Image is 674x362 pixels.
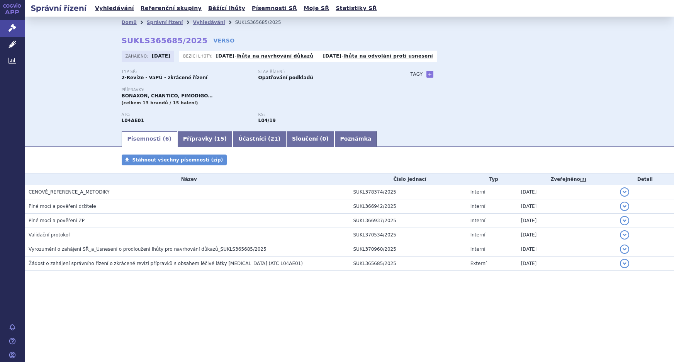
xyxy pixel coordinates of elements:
[122,112,251,117] p: ATC:
[25,3,93,14] h2: Správní řízení
[620,259,629,268] button: detail
[426,71,433,78] a: +
[620,202,629,211] button: detail
[29,189,110,195] span: CENOVÉ_REFERENCE_A_METODIKY
[126,53,150,59] span: Zahájeno:
[29,218,85,223] span: Plné moci a pověření ZP
[258,112,387,117] p: RS:
[517,242,616,257] td: [DATE]
[517,199,616,214] td: [DATE]
[350,242,467,257] td: SUKL370960/2025
[620,230,629,240] button: detail
[193,20,225,25] a: Vyhledávání
[233,131,286,147] a: Účastníci (21)
[258,118,276,123] strong: fingolimod
[350,228,467,242] td: SUKL370534/2025
[216,53,234,59] strong: [DATE]
[147,20,183,25] a: Správní řízení
[517,173,616,185] th: Zveřejněno
[517,185,616,199] td: [DATE]
[216,53,313,59] p: -
[333,3,379,14] a: Statistiky SŘ
[29,204,96,209] span: Plné moci a pověření držitele
[411,70,423,79] h3: Tagy
[470,189,486,195] span: Interní
[93,3,136,14] a: Vyhledávání
[165,136,169,142] span: 6
[470,246,486,252] span: Interní
[122,20,137,25] a: Domů
[517,257,616,271] td: [DATE]
[270,136,278,142] span: 21
[343,53,433,59] a: lhůta na odvolání proti usnesení
[470,218,486,223] span: Interní
[517,214,616,228] td: [DATE]
[301,3,331,14] a: Moje SŘ
[470,261,487,266] span: Externí
[122,70,251,74] p: Typ SŘ:
[122,88,395,92] p: Přípravky:
[183,53,214,59] span: Běžící lhůty:
[122,36,208,45] strong: SUKLS365685/2025
[620,216,629,225] button: detail
[122,93,213,99] span: BONAXON, CHANTICO, FIMODIGO…
[122,100,198,105] span: (celkem 13 brandů / 15 balení)
[620,187,629,197] button: detail
[258,75,313,80] strong: Opatřování podkladů
[152,53,170,59] strong: [DATE]
[122,118,144,123] strong: FINGOLIMOD
[350,199,467,214] td: SUKL366942/2025
[235,17,291,28] li: SUKLS365685/2025
[517,228,616,242] td: [DATE]
[350,257,467,271] td: SUKL365685/2025
[323,53,433,59] p: -
[350,214,467,228] td: SUKL366937/2025
[122,155,227,165] a: Stáhnout všechny písemnosti (zip)
[350,173,467,185] th: Číslo jednací
[132,157,223,163] span: Stáhnout všechny písemnosti (zip)
[122,131,177,147] a: Písemnosti (6)
[213,37,234,44] a: VERSO
[29,246,267,252] span: Vyrozumění o zahájení SŘ_a_Usnesení o prodloužení lhůty pro navrhování důkazů_SUKLS365685/2025
[470,232,486,238] span: Interní
[236,53,313,59] a: lhůta na navrhování důkazů
[138,3,204,14] a: Referenční skupiny
[217,136,224,142] span: 15
[580,177,586,182] abbr: (?)
[250,3,299,14] a: Písemnosti SŘ
[334,131,377,147] a: Poznámka
[206,3,248,14] a: Běžící lhůty
[25,173,350,185] th: Název
[122,75,208,80] strong: 2-Revize - VaPÚ - zkrácené řízení
[29,261,303,266] span: Žádost o zahájení správního řízení o zkrácené revizi přípravků s obsahem léčivé látky fingolimod ...
[323,53,341,59] strong: [DATE]
[467,173,517,185] th: Typ
[322,136,326,142] span: 0
[470,204,486,209] span: Interní
[620,245,629,254] button: detail
[177,131,233,147] a: Přípravky (15)
[616,173,674,185] th: Detail
[29,232,70,238] span: Validační protokol
[350,185,467,199] td: SUKL378374/2025
[286,131,334,147] a: Sloučení (0)
[258,70,387,74] p: Stav řízení:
